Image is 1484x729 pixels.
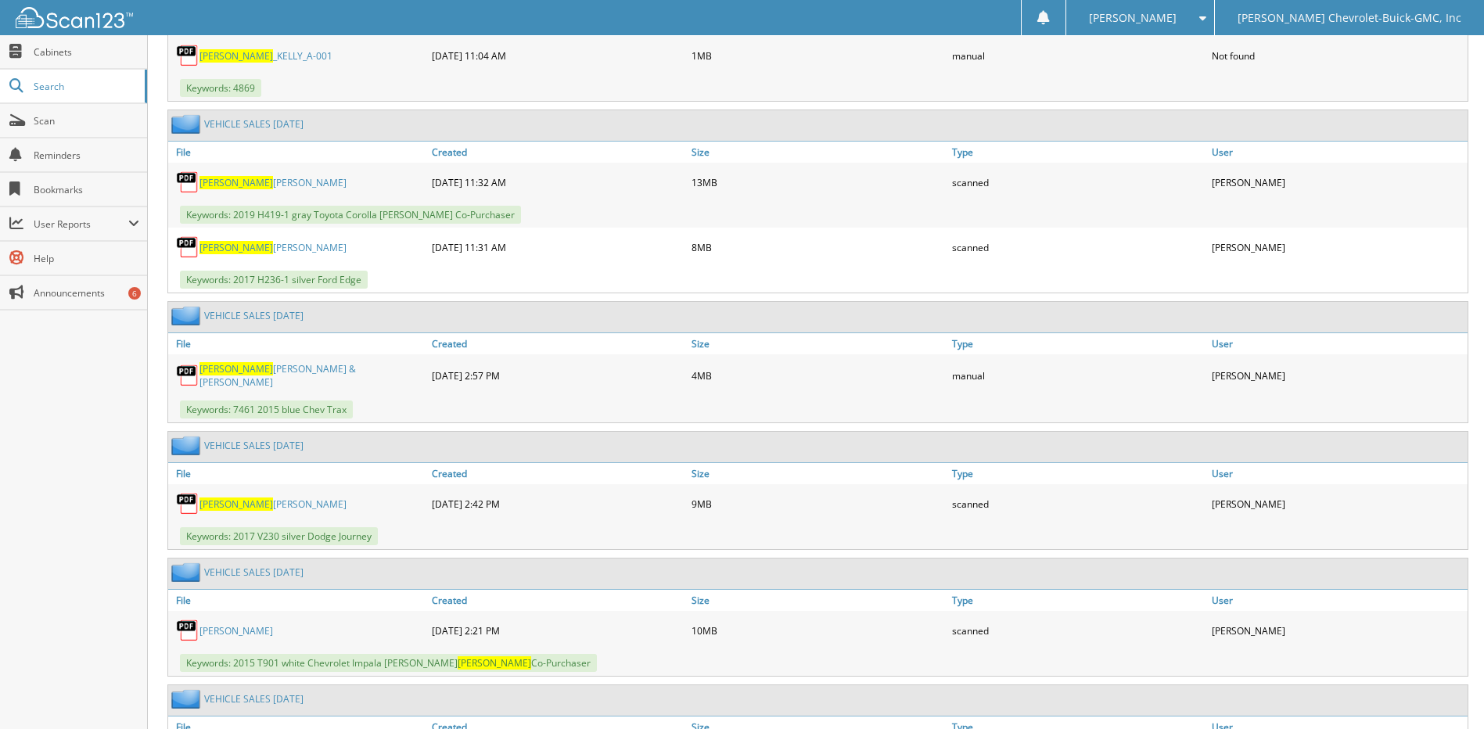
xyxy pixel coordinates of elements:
[1208,142,1468,163] a: User
[688,615,947,646] div: 10MB
[948,615,1208,646] div: scanned
[688,488,947,519] div: 9MB
[199,49,273,63] span: [PERSON_NAME]
[1208,488,1468,519] div: [PERSON_NAME]
[428,615,688,646] div: [DATE] 2:21 PM
[1238,13,1461,23] span: [PERSON_NAME] Chevrolet-Buick-GMC, Inc
[168,142,428,163] a: File
[199,241,273,254] span: [PERSON_NAME]
[428,590,688,611] a: Created
[199,49,332,63] a: [PERSON_NAME]_KELLY_A-001
[180,206,521,224] span: Keywords: 2019 H419-1 gray Toyota Corolla [PERSON_NAME] Co-Purchaser
[688,463,947,484] a: Size
[428,463,688,484] a: Created
[199,362,273,375] span: [PERSON_NAME]
[204,439,304,452] a: VEHICLE SALES [DATE]
[34,252,139,265] span: Help
[688,358,947,393] div: 4MB
[176,364,199,387] img: PDF.png
[428,358,688,393] div: [DATE] 2:57 PM
[204,117,304,131] a: VEHICLE SALES [DATE]
[1208,40,1468,71] div: Not found
[199,241,347,254] a: [PERSON_NAME][PERSON_NAME]
[1208,615,1468,646] div: [PERSON_NAME]
[1208,167,1468,198] div: [PERSON_NAME]
[180,654,597,672] span: Keywords: 2015 T901 white Chevrolet Impala [PERSON_NAME] Co-Purchaser
[180,79,261,97] span: Keywords: 4869
[168,590,428,611] a: File
[1406,654,1484,729] iframe: Chat Widget
[1208,232,1468,263] div: [PERSON_NAME]
[1208,463,1468,484] a: User
[428,40,688,71] div: [DATE] 11:04 AM
[948,333,1208,354] a: Type
[34,114,139,127] span: Scan
[199,624,273,637] a: [PERSON_NAME]
[176,44,199,67] img: PDF.png
[428,167,688,198] div: [DATE] 11:32 AM
[171,436,204,455] img: folder2.png
[948,590,1208,611] a: Type
[204,566,304,579] a: VEHICLE SALES [DATE]
[948,167,1208,198] div: scanned
[204,309,304,322] a: VEHICLE SALES [DATE]
[171,689,204,709] img: folder2.png
[176,619,199,642] img: PDF.png
[199,497,347,511] a: [PERSON_NAME][PERSON_NAME]
[1089,13,1177,23] span: [PERSON_NAME]
[180,271,368,289] span: Keywords: 2017 H236-1 silver Ford Edge
[1208,333,1468,354] a: User
[168,463,428,484] a: File
[204,692,304,706] a: VEHICLE SALES [DATE]
[688,142,947,163] a: Size
[948,488,1208,519] div: scanned
[34,45,139,59] span: Cabinets
[1208,358,1468,393] div: [PERSON_NAME]
[199,362,424,389] a: [PERSON_NAME][PERSON_NAME] & [PERSON_NAME]
[199,176,273,189] span: [PERSON_NAME]
[34,149,139,162] span: Reminders
[168,333,428,354] a: File
[180,400,353,418] span: Keywords: 7461 2015 blue Chev Trax
[180,527,378,545] span: Keywords: 2017 V230 silver Dodge Journey
[34,80,137,93] span: Search
[688,40,947,71] div: 1MB
[688,167,947,198] div: 13MB
[171,306,204,325] img: folder2.png
[34,286,139,300] span: Announcements
[176,492,199,515] img: PDF.png
[1208,590,1468,611] a: User
[16,7,133,28] img: scan123-logo-white.svg
[171,114,204,134] img: folder2.png
[688,590,947,611] a: Size
[428,333,688,354] a: Created
[458,656,531,670] span: [PERSON_NAME]
[948,358,1208,393] div: manual
[948,232,1208,263] div: scanned
[948,142,1208,163] a: Type
[428,232,688,263] div: [DATE] 11:31 AM
[176,171,199,194] img: PDF.png
[948,463,1208,484] a: Type
[199,497,273,511] span: [PERSON_NAME]
[171,562,204,582] img: folder2.png
[34,217,128,231] span: User Reports
[428,488,688,519] div: [DATE] 2:42 PM
[176,235,199,259] img: PDF.png
[199,176,347,189] a: [PERSON_NAME][PERSON_NAME]
[34,183,139,196] span: Bookmarks
[428,142,688,163] a: Created
[948,40,1208,71] div: manual
[688,232,947,263] div: 8MB
[128,287,141,300] div: 6
[688,333,947,354] a: Size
